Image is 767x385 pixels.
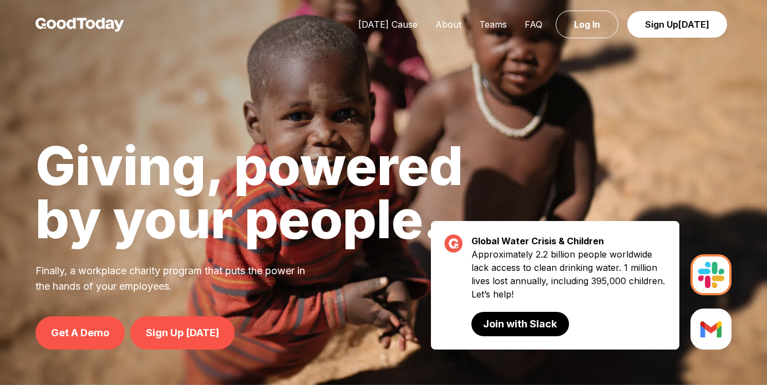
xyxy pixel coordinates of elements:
[470,19,516,30] a: Teams
[678,19,709,30] span: [DATE]
[130,316,235,350] a: Sign Up [DATE]
[471,248,666,336] p: Approximately 2.2 billion people worldwide lack access to clean drinking water. 1 million lives l...
[35,316,125,350] a: Get A Demo
[690,309,732,350] img: Slack
[556,11,618,38] a: Log In
[426,19,470,30] a: About
[690,254,732,295] img: Slack
[471,235,604,247] strong: Global Water Crisis & Children
[35,139,463,245] h1: Giving, powered by your people.
[516,19,551,30] a: FAQ
[349,19,426,30] a: [DATE] Cause
[35,18,124,32] img: GoodToday
[627,11,727,38] a: Sign Up[DATE]
[35,263,319,294] p: Finally, a workplace charity program that puts the power in the hands of your employees.
[471,312,568,336] a: Join with Slack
